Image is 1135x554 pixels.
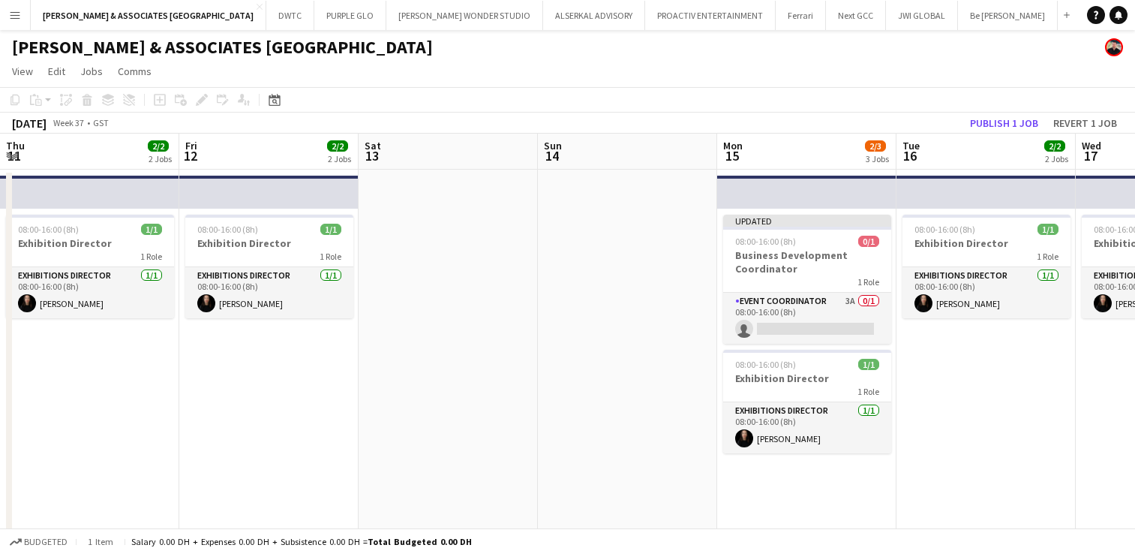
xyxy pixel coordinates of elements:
[183,147,197,164] span: 12
[6,236,174,250] h3: Exhibition Director
[197,224,258,235] span: 08:00-16:00 (8h)
[542,147,562,164] span: 14
[368,536,472,547] span: Total Budgeted 0.00 DH
[723,215,891,227] div: Updated
[1079,147,1101,164] span: 17
[1037,251,1058,262] span: 1 Role
[42,62,71,81] a: Edit
[112,62,158,81] a: Comms
[140,251,162,262] span: 1 Role
[4,147,25,164] span: 11
[320,224,341,235] span: 1/1
[857,386,879,397] span: 1 Role
[1044,140,1065,152] span: 2/2
[902,267,1070,318] app-card-role: Exhibitions Director1/108:00-16:00 (8h)[PERSON_NAME]
[721,147,743,164] span: 15
[149,153,172,164] div: 2 Jobs
[1045,153,1068,164] div: 2 Jobs
[1105,38,1123,56] app-user-avatar: Glenn Lloyd
[857,276,879,288] span: 1 Role
[914,224,975,235] span: 08:00-16:00 (8h)
[735,236,796,247] span: 08:00-16:00 (8h)
[723,248,891,275] h3: Business Development Coordinator
[80,65,103,78] span: Jobs
[866,153,889,164] div: 3 Jobs
[31,1,266,30] button: [PERSON_NAME] & ASSOCIATES [GEOGRAPHIC_DATA]
[118,65,152,78] span: Comms
[148,140,169,152] span: 2/2
[365,139,381,152] span: Sat
[185,236,353,250] h3: Exhibition Director
[900,147,920,164] span: 16
[185,215,353,318] app-job-card: 08:00-16:00 (8h)1/1Exhibition Director1 RoleExhibitions Director1/108:00-16:00 (8h)[PERSON_NAME]
[12,36,433,59] h1: [PERSON_NAME] & ASSOCIATES [GEOGRAPHIC_DATA]
[18,224,79,235] span: 08:00-16:00 (8h)
[48,65,65,78] span: Edit
[266,1,314,30] button: DWTC
[544,139,562,152] span: Sun
[74,62,109,81] a: Jobs
[543,1,645,30] button: ALSERKAL ADVISORY
[886,1,958,30] button: JWI GLOBAL
[902,215,1070,318] app-job-card: 08:00-16:00 (8h)1/1Exhibition Director1 RoleExhibitions Director1/108:00-16:00 (8h)[PERSON_NAME]
[83,536,119,547] span: 1 item
[645,1,776,30] button: PROACTIV ENTERTAINMENT
[320,251,341,262] span: 1 Role
[776,1,826,30] button: Ferrari
[723,293,891,344] app-card-role: Event Coordinator3A0/108:00-16:00 (8h)
[386,1,543,30] button: [PERSON_NAME] WONDER STUDIO
[328,153,351,164] div: 2 Jobs
[6,215,174,318] app-job-card: 08:00-16:00 (8h)1/1Exhibition Director1 RoleExhibitions Director1/108:00-16:00 (8h)[PERSON_NAME]
[185,139,197,152] span: Fri
[24,537,68,547] span: Budgeted
[1082,139,1101,152] span: Wed
[327,140,348,152] span: 2/2
[131,536,472,547] div: Salary 0.00 DH + Expenses 0.00 DH + Subsistence 0.00 DH =
[964,113,1044,133] button: Publish 1 job
[1037,224,1058,235] span: 1/1
[723,215,891,344] app-job-card: Updated08:00-16:00 (8h)0/1Business Development Coordinator1 RoleEvent Coordinator3A0/108:00-16:00...
[723,139,743,152] span: Mon
[902,236,1070,250] h3: Exhibition Director
[6,267,174,318] app-card-role: Exhibitions Director1/108:00-16:00 (8h)[PERSON_NAME]
[362,147,381,164] span: 13
[723,402,891,453] app-card-role: Exhibitions Director1/108:00-16:00 (8h)[PERSON_NAME]
[141,224,162,235] span: 1/1
[723,350,891,453] app-job-card: 08:00-16:00 (8h)1/1Exhibition Director1 RoleExhibitions Director1/108:00-16:00 (8h)[PERSON_NAME]
[93,117,109,128] div: GST
[1047,113,1123,133] button: Revert 1 job
[6,139,25,152] span: Thu
[12,65,33,78] span: View
[12,116,47,131] div: [DATE]
[8,534,70,550] button: Budgeted
[723,372,891,385] h3: Exhibition Director
[858,236,879,247] span: 0/1
[902,139,920,152] span: Tue
[735,359,796,370] span: 08:00-16:00 (8h)
[958,1,1058,30] button: Be [PERSON_NAME]
[865,140,886,152] span: 2/3
[858,359,879,370] span: 1/1
[826,1,886,30] button: Next GCC
[50,117,87,128] span: Week 37
[314,1,386,30] button: PURPLE GLO
[6,62,39,81] a: View
[185,267,353,318] app-card-role: Exhibitions Director1/108:00-16:00 (8h)[PERSON_NAME]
